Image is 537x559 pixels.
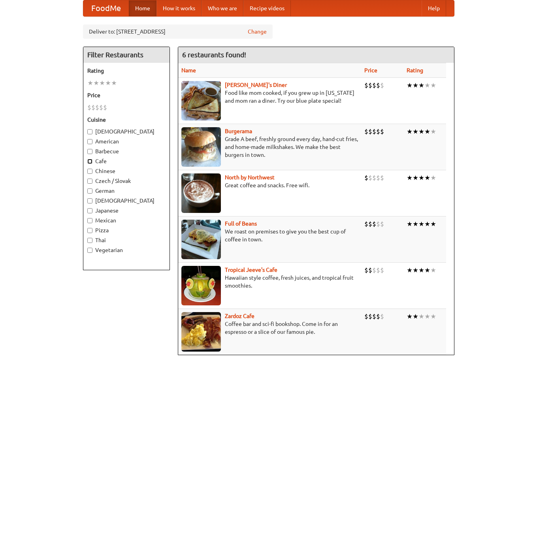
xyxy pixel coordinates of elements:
[364,173,368,182] li: $
[376,127,380,136] li: $
[380,173,384,182] li: $
[87,147,166,155] label: Barbecue
[111,79,117,87] li: ★
[181,127,221,167] img: burgerama.jpg
[95,103,99,112] li: $
[87,79,93,87] li: ★
[156,0,202,16] a: How it works
[424,220,430,228] li: ★
[87,177,166,185] label: Czech / Slovak
[181,89,358,105] p: Food like mom cooked, if you grew up in [US_STATE] and mom ran a diner. Try our blue plate special!
[225,82,287,88] a: [PERSON_NAME]'s Diner
[91,103,95,112] li: $
[418,266,424,275] li: ★
[87,207,166,215] label: Japanese
[87,188,92,194] input: German
[182,51,246,58] ng-pluralize: 6 restaurants found!
[87,198,92,203] input: [DEMOGRAPHIC_DATA]
[87,91,166,99] h5: Price
[87,67,166,75] h5: Rating
[407,81,413,90] li: ★
[225,220,257,227] b: Full of Beans
[87,246,166,254] label: Vegetarian
[418,220,424,228] li: ★
[87,238,92,243] input: Thai
[368,266,372,275] li: $
[380,312,384,321] li: $
[181,312,221,352] img: zardoz.jpg
[372,173,376,182] li: $
[87,167,166,175] label: Chinese
[430,220,436,228] li: ★
[364,127,368,136] li: $
[243,0,291,16] a: Recipe videos
[87,187,166,195] label: German
[181,135,358,159] p: Grade A beef, freshly ground every day, hand-cut fries, and home-made milkshakes. We make the bes...
[407,266,413,275] li: ★
[181,274,358,290] p: Hawaiian style coffee, fresh juices, and tropical fruit smoothies.
[380,81,384,90] li: $
[225,174,275,181] a: North by Northwest
[181,181,358,189] p: Great coffee and snacks. Free wifi.
[430,127,436,136] li: ★
[202,0,243,16] a: Who we are
[181,67,196,73] a: Name
[407,127,413,136] li: ★
[407,312,413,321] li: ★
[380,220,384,228] li: $
[368,127,372,136] li: $
[380,127,384,136] li: $
[87,149,92,154] input: Barbecue
[87,248,92,253] input: Vegetarian
[376,266,380,275] li: $
[372,220,376,228] li: $
[87,169,92,174] input: Chinese
[83,0,129,16] a: FoodMe
[424,266,430,275] li: ★
[225,128,252,134] a: Burgerama
[413,173,418,182] li: ★
[418,312,424,321] li: ★
[364,266,368,275] li: $
[181,266,221,305] img: jeeves.jpg
[368,220,372,228] li: $
[181,81,221,120] img: sallys.jpg
[372,127,376,136] li: $
[372,81,376,90] li: $
[364,220,368,228] li: $
[87,236,166,244] label: Thai
[99,103,103,112] li: $
[181,320,358,336] p: Coffee bar and sci-fi bookshop. Come in for an espresso or a slice of our famous pie.
[430,173,436,182] li: ★
[87,218,92,223] input: Mexican
[87,137,166,145] label: American
[422,0,446,16] a: Help
[376,81,380,90] li: $
[225,313,254,319] b: Zardoz Cafe
[413,81,418,90] li: ★
[418,127,424,136] li: ★
[181,220,221,259] img: beans.jpg
[424,81,430,90] li: ★
[105,79,111,87] li: ★
[424,312,430,321] li: ★
[407,173,413,182] li: ★
[430,266,436,275] li: ★
[364,67,377,73] a: Price
[248,28,267,36] a: Change
[87,139,92,144] input: American
[87,116,166,124] h5: Cuisine
[372,312,376,321] li: $
[372,266,376,275] li: $
[181,173,221,213] img: north.jpg
[364,312,368,321] li: $
[87,129,92,134] input: [DEMOGRAPHIC_DATA]
[413,220,418,228] li: ★
[368,173,372,182] li: $
[418,173,424,182] li: ★
[368,81,372,90] li: $
[87,157,166,165] label: Cafe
